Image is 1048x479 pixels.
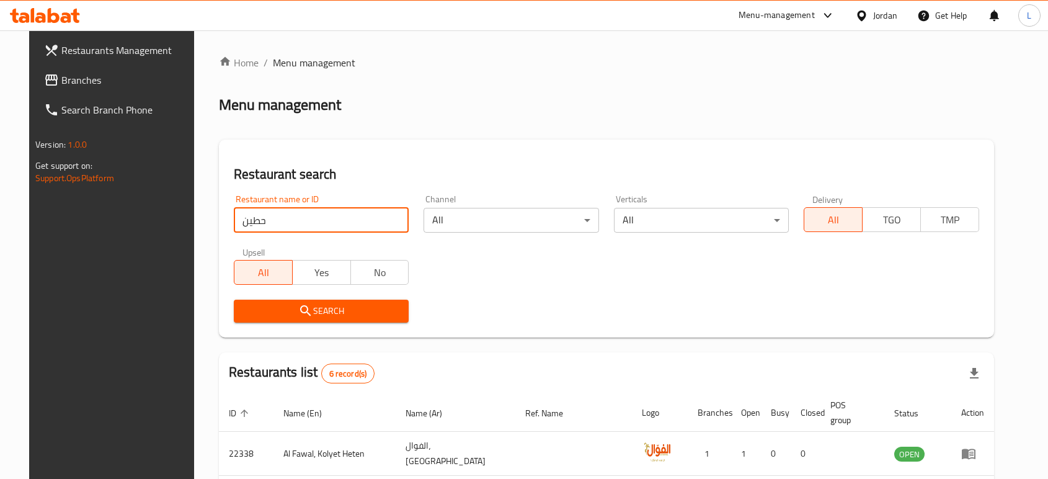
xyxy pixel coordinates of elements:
[688,432,731,476] td: 1
[731,394,761,432] th: Open
[35,170,114,186] a: Support.OpsPlatform
[264,55,268,70] li: /
[219,432,273,476] td: 22338
[1027,9,1031,22] span: L
[292,260,351,285] button: Yes
[926,211,974,229] span: TMP
[242,248,265,256] label: Upsell
[830,398,869,428] span: POS group
[761,432,791,476] td: 0
[642,436,673,467] img: Al Fawal, Kolyet Heten
[34,65,204,95] a: Branches
[525,406,579,421] span: Ref. Name
[244,303,399,319] span: Search
[35,158,92,174] span: Get support on:
[68,137,87,153] span: 1.0.0
[283,406,338,421] span: Name (En)
[731,432,761,476] td: 1
[321,364,375,383] div: Total records count
[239,264,288,282] span: All
[873,9,897,22] div: Jordan
[273,55,355,70] span: Menu management
[219,55,259,70] a: Home
[894,406,935,421] span: Status
[406,406,458,421] span: Name (Ar)
[298,264,346,282] span: Yes
[868,211,916,229] span: TGO
[61,43,194,58] span: Restaurants Management
[396,432,515,476] td: الفوال، [GEOGRAPHIC_DATA]
[234,260,293,285] button: All
[804,207,863,232] button: All
[961,446,984,461] div: Menu
[809,211,858,229] span: All
[35,137,66,153] span: Version:
[34,35,204,65] a: Restaurants Management
[761,394,791,432] th: Busy
[862,207,921,232] button: TGO
[61,73,194,87] span: Branches
[273,432,396,476] td: Al Fawal, Kolyet Heten
[234,165,979,184] h2: Restaurant search
[219,95,341,115] h2: Menu management
[688,394,731,432] th: Branches
[61,102,194,117] span: Search Branch Phone
[234,208,409,233] input: Search for restaurant name or ID..
[350,260,409,285] button: No
[951,394,994,432] th: Action
[959,359,989,388] div: Export file
[229,363,375,383] h2: Restaurants list
[791,432,820,476] td: 0
[894,447,925,462] span: OPEN
[322,368,375,380] span: 6 record(s)
[632,394,688,432] th: Logo
[739,8,815,23] div: Menu-management
[791,394,820,432] th: Closed
[356,264,404,282] span: No
[234,300,409,323] button: Search
[229,406,252,421] span: ID
[812,195,843,204] label: Delivery
[34,95,204,125] a: Search Branch Phone
[614,208,789,233] div: All
[424,208,598,233] div: All
[920,207,979,232] button: TMP
[219,55,994,70] nav: breadcrumb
